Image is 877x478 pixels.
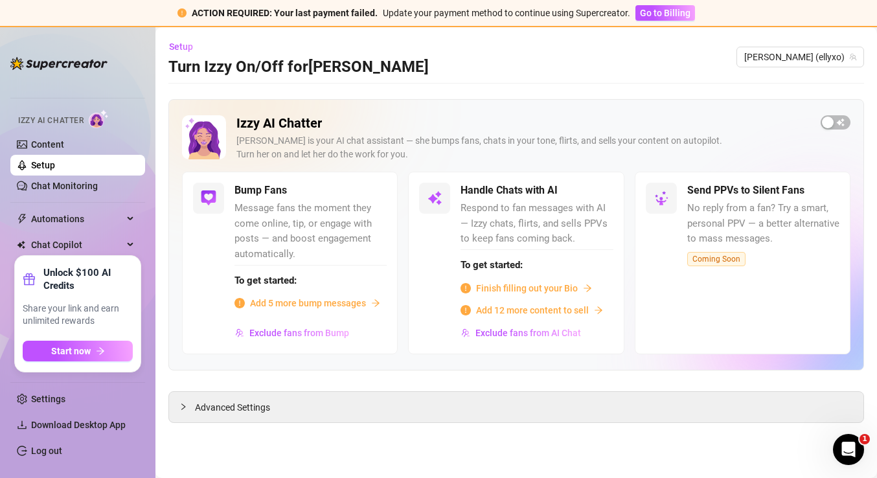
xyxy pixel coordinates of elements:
div: collapsed [179,400,195,414]
span: Chat Copilot [31,234,123,255]
span: No reply from a fan? Try a smart, personal PPV — a better alternative to mass messages. [687,201,839,247]
span: info-circle [461,305,471,315]
span: Go to Billing [640,8,690,18]
span: Elizabeth (ellyxo) [744,47,856,67]
span: Add 5 more bump messages [250,296,366,310]
h3: Turn Izzy On/Off for [PERSON_NAME] [168,57,429,78]
span: Coming Soon [687,252,746,266]
span: Setup [169,41,193,52]
strong: To get started: [234,275,297,286]
button: Exclude fans from Bump [234,323,350,343]
span: Download Desktop App [31,420,126,430]
img: AI Chatter [89,109,109,128]
span: Message fans the moment they come online, tip, or engage with posts — and boost engagement automa... [234,201,387,262]
h2: Izzy AI Chatter [236,115,810,131]
a: Chat Monitoring [31,181,98,191]
div: [PERSON_NAME] is your AI chat assistant — she bumps fans, chats in your tone, flirts, and sells y... [236,134,810,161]
span: Advanced Settings [195,400,270,415]
span: team [849,53,857,61]
button: Setup [168,36,203,57]
img: svg%3e [461,328,470,337]
span: Respond to fan messages with AI — Izzy chats, flirts, and sells PPVs to keep fans coming back. [461,201,613,247]
span: Update your payment method to continue using Supercreator. [383,8,630,18]
span: exclamation-circle [177,8,187,17]
strong: ACTION REQUIRED: Your last payment failed. [192,8,378,18]
h5: Bump Fans [234,183,287,198]
span: Share your link and earn unlimited rewards [23,302,133,328]
strong: To get started: [461,259,523,271]
iframe: Intercom live chat [833,434,864,465]
span: Exclude fans from Bump [249,328,349,338]
a: Log out [31,446,62,456]
span: Automations [31,209,123,229]
img: svg%3e [427,190,442,206]
button: Exclude fans from AI Chat [461,323,582,343]
img: svg%3e [235,328,244,337]
span: arrow-right [371,299,380,308]
h5: Send PPVs to Silent Fans [687,183,804,198]
span: Exclude fans from AI Chat [475,328,581,338]
span: download [17,420,27,430]
img: svg%3e [201,190,216,206]
span: thunderbolt [17,214,27,224]
img: svg%3e [654,190,669,206]
img: Chat Copilot [17,240,25,249]
span: info-circle [234,298,245,308]
span: Finish filling out your Bio [476,281,578,295]
img: Izzy AI Chatter [182,115,226,159]
span: Start now [51,346,91,356]
button: Start nowarrow-right [23,341,133,361]
button: Go to Billing [635,5,695,21]
a: Go to Billing [635,8,695,18]
a: Settings [31,394,65,404]
span: arrow-right [583,284,592,293]
span: Izzy AI Chatter [18,115,84,127]
img: logo-BBDzfeDw.svg [10,57,108,70]
span: Add 12 more content to sell [476,303,589,317]
strong: Unlock $100 AI Credits [43,266,133,292]
span: info-circle [461,283,471,293]
a: Setup [31,160,55,170]
span: collapsed [179,403,187,411]
span: arrow-right [594,306,603,315]
h5: Handle Chats with AI [461,183,558,198]
span: arrow-right [96,347,105,356]
span: 1 [860,434,870,444]
a: Content [31,139,64,150]
span: gift [23,273,36,286]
